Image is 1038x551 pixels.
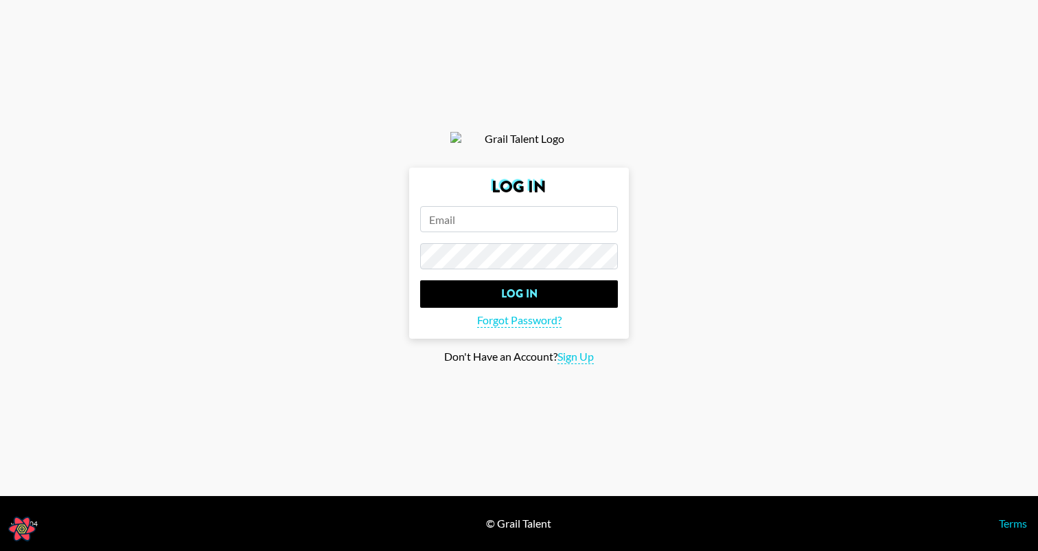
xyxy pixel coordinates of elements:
[420,179,618,195] h2: Log In
[557,350,594,364] span: Sign Up
[420,206,618,232] input: Email
[11,350,1027,364] div: Don't Have an Account?
[477,313,562,328] span: Forgot Password?
[420,280,618,308] input: Log In
[999,517,1027,530] a: Terms
[8,515,36,543] button: Open React Query Devtools
[486,517,551,530] div: © Grail Talent
[450,132,588,146] img: Grail Talent Logo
